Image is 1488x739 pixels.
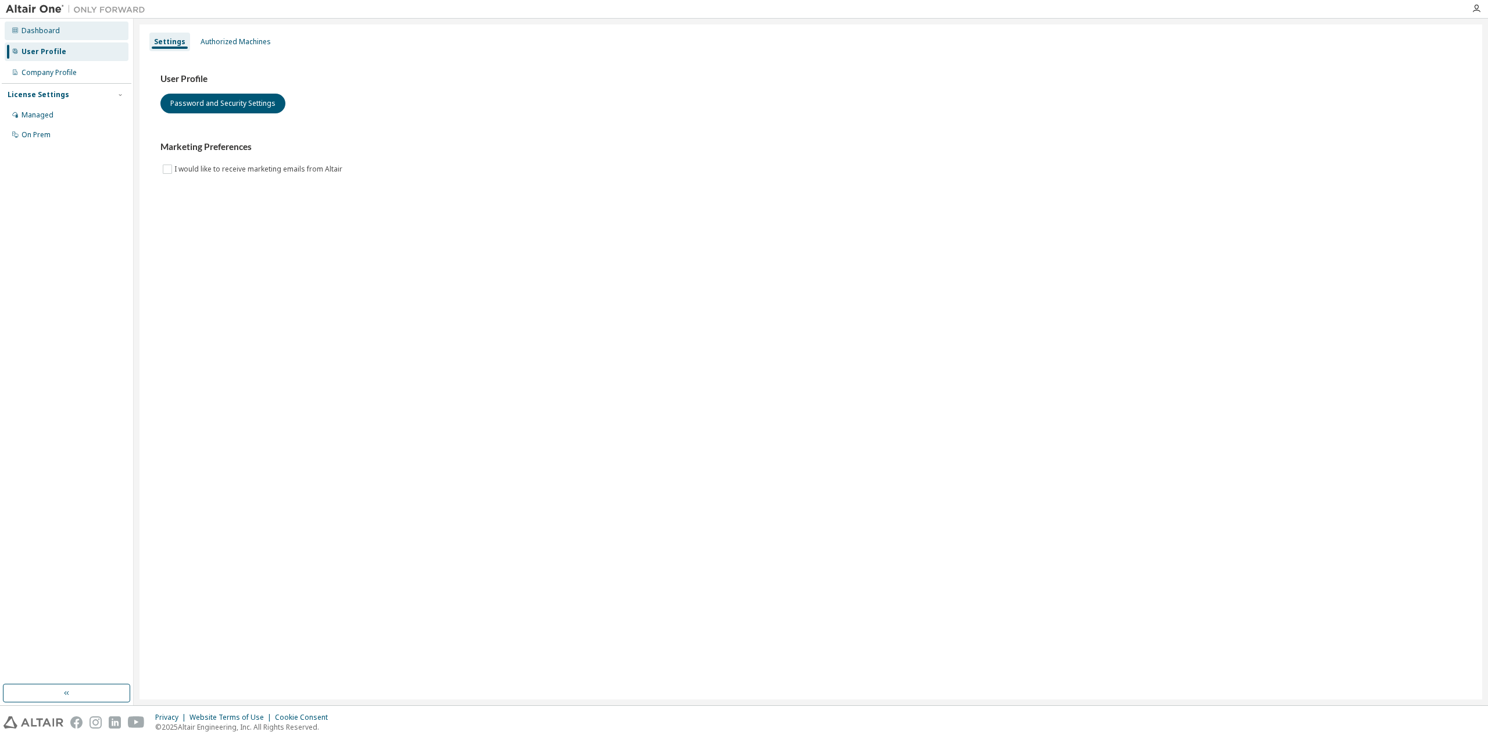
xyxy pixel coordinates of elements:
[109,716,121,729] img: linkedin.svg
[155,713,189,722] div: Privacy
[201,37,271,47] div: Authorized Machines
[70,716,83,729] img: facebook.svg
[90,716,102,729] img: instagram.svg
[155,722,335,732] p: © 2025 Altair Engineering, Inc. All Rights Reserved.
[160,73,1461,85] h3: User Profile
[22,26,60,35] div: Dashboard
[8,90,69,99] div: License Settings
[22,68,77,77] div: Company Profile
[154,37,185,47] div: Settings
[275,713,335,722] div: Cookie Consent
[22,110,53,120] div: Managed
[6,3,151,15] img: Altair One
[174,162,345,176] label: I would like to receive marketing emails from Altair
[22,130,51,140] div: On Prem
[3,716,63,729] img: altair_logo.svg
[160,141,1461,153] h3: Marketing Preferences
[22,47,66,56] div: User Profile
[189,713,275,722] div: Website Terms of Use
[128,716,145,729] img: youtube.svg
[160,94,285,113] button: Password and Security Settings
